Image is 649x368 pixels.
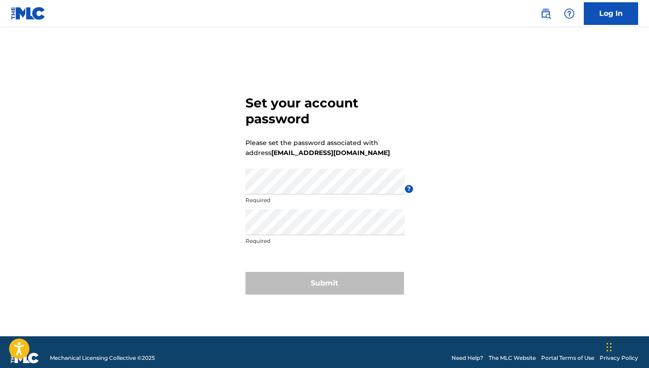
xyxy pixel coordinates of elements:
[245,138,390,158] p: Please set the password associated with address
[271,149,390,157] strong: [EMAIL_ADDRESS][DOMAIN_NAME]
[604,324,649,368] iframe: Chat Widget
[606,334,612,361] div: Drag
[11,353,39,363] img: logo
[540,8,551,19] img: search
[537,5,555,23] a: Public Search
[489,354,536,362] a: The MLC Website
[50,354,155,362] span: Mechanical Licensing Collective © 2025
[600,354,638,362] a: Privacy Policy
[541,354,594,362] a: Portal Terms of Use
[245,95,404,127] h3: Set your account password
[452,354,483,362] a: Need Help?
[584,2,638,25] a: Log In
[11,7,46,20] img: MLC Logo
[405,185,413,193] span: ?
[564,8,575,19] img: help
[245,237,405,245] p: Required
[560,5,578,23] div: Help
[245,196,405,204] p: Required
